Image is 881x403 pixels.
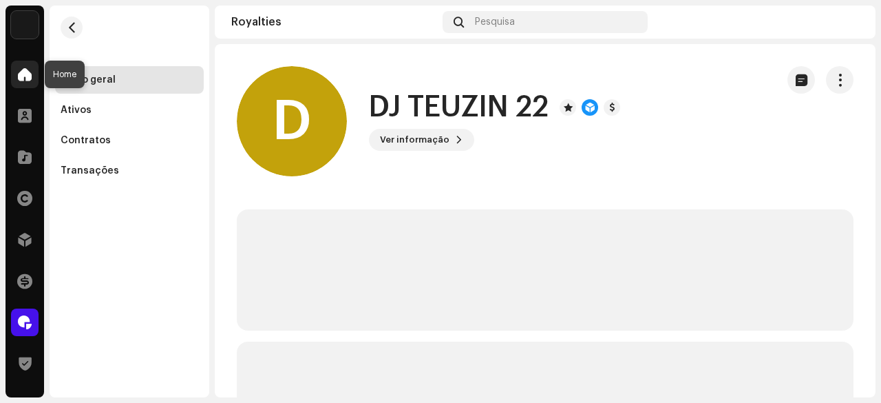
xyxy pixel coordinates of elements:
[231,17,437,28] div: Royalties
[237,66,347,176] div: D
[380,126,449,154] span: Ver informação
[11,11,39,39] img: 71bf27a5-dd94-4d93-852c-61362381b7db
[55,127,204,154] re-m-nav-item: Contratos
[55,157,204,185] re-m-nav-item: Transações
[369,92,549,123] h1: DJ TEUZIN 22
[369,129,474,151] button: Ver informação
[61,165,119,176] div: Transações
[837,11,859,33] img: 7b092bcd-1f7b-44aa-9736-f4bc5021b2f1
[61,105,92,116] div: Ativos
[61,135,111,146] div: Contratos
[55,66,204,94] re-m-nav-item: Visão geral
[55,96,204,124] re-m-nav-item: Ativos
[61,74,116,85] div: Visão geral
[475,17,515,28] span: Pesquisa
